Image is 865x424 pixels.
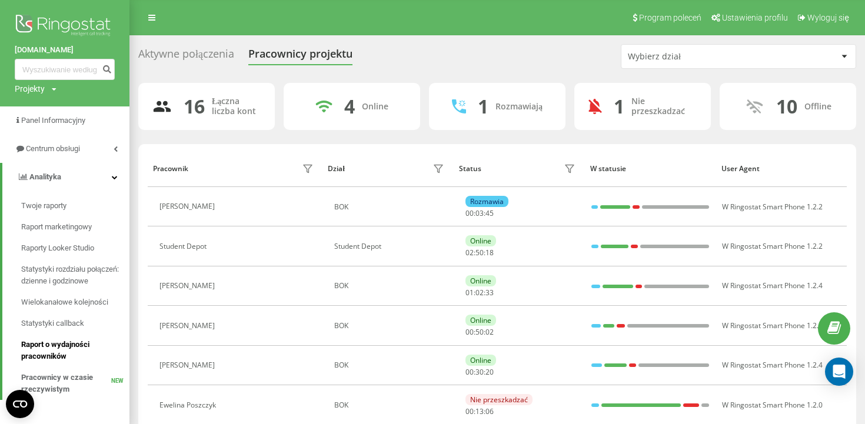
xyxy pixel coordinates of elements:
span: W Ringostat Smart Phone 1.2.4 [722,281,823,291]
a: Analityka [2,163,129,191]
span: Twoje raporty [21,200,66,212]
span: W Ringostat Smart Phone 1.2.2 [722,202,823,212]
span: Wyloguj się [807,13,849,22]
div: Online [465,355,496,366]
span: W Ringostat Smart Phone 1.2.0 [722,400,823,410]
div: [PERSON_NAME] [159,322,218,330]
div: Open Intercom Messenger [825,358,853,386]
div: Online [362,102,388,112]
span: 45 [485,208,494,218]
span: Program poleceń [639,13,701,22]
div: User Agent [721,165,841,173]
span: 50 [475,327,484,337]
div: [PERSON_NAME] [159,282,218,290]
span: 00 [465,208,474,218]
input: Wyszukiwanie według numeru [15,59,115,80]
a: Raport o wydajności pracowników [21,334,129,367]
div: BOK [334,282,447,290]
span: 06 [485,406,494,416]
a: Twoje raporty [21,195,129,216]
div: Aktywne połączenia [138,48,234,66]
div: Pracownicy projektu [248,48,352,66]
div: Ewelina Poszczyk [159,401,219,409]
div: 4 [344,95,355,118]
button: Open CMP widget [6,390,34,418]
div: Online [465,235,496,246]
span: 01 [465,288,474,298]
div: Rozmawia [465,196,508,207]
span: 13 [475,406,484,416]
div: 10 [776,95,797,118]
span: Raport marketingowy [21,221,92,233]
div: Projekty [15,83,45,95]
img: Ringostat logo [15,12,115,41]
span: Raporty Looker Studio [21,242,94,254]
span: Statystyki rozdziału połączeń: dzienne i godzinowe [21,263,124,287]
div: Wybierz dział [628,52,768,62]
a: Statystyki rozdziału połączeń: dzienne i godzinowe [21,259,129,292]
a: [DOMAIN_NAME] [15,44,115,56]
span: 00 [465,406,474,416]
span: Raport o wydajności pracowników [21,339,124,362]
span: 30 [475,367,484,377]
span: 02 [485,327,494,337]
div: Online [465,315,496,326]
span: 02 [465,248,474,258]
span: Ustawienia profilu [722,13,788,22]
span: 00 [465,327,474,337]
span: 20 [485,367,494,377]
div: Nie przeszkadzać [465,394,533,405]
div: Online [465,275,496,286]
span: Analityka [29,172,61,181]
span: 18 [485,248,494,258]
div: : : [465,368,494,376]
a: Raporty Looker Studio [21,238,129,259]
div: BOK [334,203,447,211]
div: : : [465,289,494,297]
a: Statystyki callback [21,313,129,334]
span: 50 [475,248,484,258]
div: 1 [614,95,624,118]
div: : : [465,328,494,336]
a: Raport marketingowy [21,216,129,238]
span: W Ringostat Smart Phone 1.2.2 [722,320,823,330]
div: BOK [334,322,447,330]
a: Wielokanałowe kolejności [21,292,129,313]
span: 03 [475,208,484,218]
span: Panel Informacyjny [21,116,85,125]
div: 1 [478,95,488,118]
div: Dział [328,165,344,173]
span: 02 [475,288,484,298]
span: W Ringostat Smart Phone 1.2.2 [722,241,823,251]
div: [PERSON_NAME] [159,202,218,211]
div: W statusie [590,165,710,173]
span: Centrum obsługi [26,144,80,153]
div: [PERSON_NAME] [159,361,218,369]
div: Student Depot [159,242,209,251]
div: Rozmawiają [495,102,543,112]
span: Statystyki callback [21,318,84,329]
span: 33 [485,288,494,298]
div: BOK [334,361,447,369]
a: Pracownicy w czasie rzeczywistymNEW [21,367,129,400]
div: BOK [334,401,447,409]
span: W Ringostat Smart Phone 1.2.4 [722,360,823,370]
span: Pracownicy w czasie rzeczywistym [21,372,111,395]
span: 00 [465,367,474,377]
div: 16 [184,95,205,118]
span: Wielokanałowe kolejności [21,296,108,308]
div: : : [465,209,494,218]
div: Nie przeszkadzać [631,96,697,116]
div: Offline [804,102,831,112]
div: Pracownik [153,165,188,173]
div: : : [465,408,494,416]
div: : : [465,249,494,257]
div: Status [459,165,481,173]
div: Łączna liczba kont [212,96,261,116]
div: Student Depot [334,242,447,251]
